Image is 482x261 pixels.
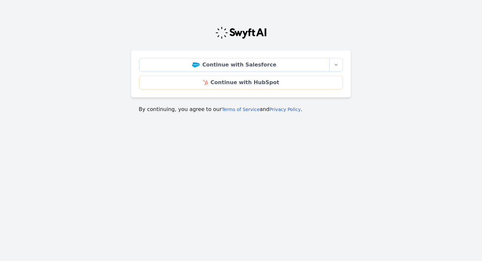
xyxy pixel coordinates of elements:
a: Continue with HubSpot [139,76,343,89]
img: Swyft Logo [215,26,267,39]
a: Privacy Policy [270,107,301,112]
a: Terms of Service [222,107,259,112]
img: Salesforce [192,62,200,67]
img: HubSpot [203,80,208,85]
p: By continuing, you agree to our and . [139,105,343,113]
a: Continue with Salesforce [139,58,330,72]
